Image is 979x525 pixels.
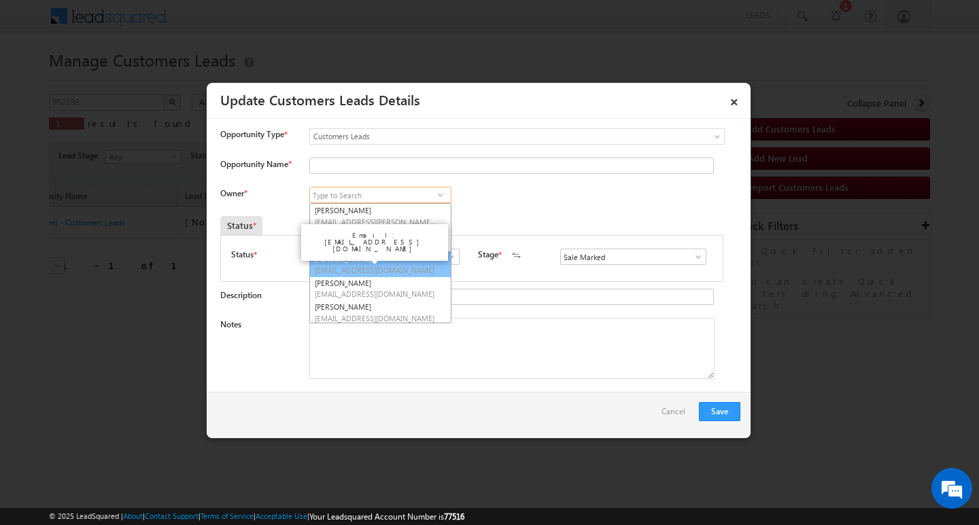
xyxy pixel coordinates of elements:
label: Status [231,249,254,261]
textarea: Type your message and hit 'Enter' [18,126,248,407]
span: [EMAIL_ADDRESS][DOMAIN_NAME] [315,313,437,323]
a: Update Customers Leads Details [220,90,420,109]
a: × [723,88,746,111]
label: Notes [220,319,241,329]
a: Show All Items [439,250,456,264]
span: Opportunity Type [220,128,284,141]
span: © 2025 LeadSquared | | | | | [49,510,464,523]
label: Owner [220,188,247,198]
a: Customers Leads [309,128,725,145]
span: Customers Leads [310,130,669,143]
a: [PERSON_NAME] [310,204,451,228]
div: Status [220,216,262,235]
a: Cancel [662,402,692,428]
a: Contact Support [145,511,199,520]
span: [EMAIL_ADDRESS][DOMAIN_NAME] [315,289,437,299]
div: Minimize live chat window [223,7,256,39]
a: [PERSON_NAME] [310,276,451,301]
button: Save [699,402,740,421]
a: [PERSON_NAME] [310,300,451,325]
a: Show All Items [686,250,703,264]
span: Your Leadsquared Account Number is [309,511,464,522]
em: Start Chat [185,418,247,437]
div: Chat with us now [71,71,228,89]
a: Terms of Service [201,511,254,520]
label: Stage [478,249,498,261]
label: Description [220,290,262,300]
a: Show All Items [432,188,449,202]
div: Email: [EMAIL_ADDRESS][DOMAIN_NAME] [307,228,443,255]
input: Type to Search [309,187,451,203]
a: Acceptable Use [256,511,307,520]
span: [EMAIL_ADDRESS][DOMAIN_NAME] [315,265,437,275]
label: Opportunity Name [220,159,291,169]
span: [EMAIL_ADDRESS][PERSON_NAME][DOMAIN_NAME] [315,217,437,227]
span: 77516 [444,511,464,522]
input: Type to Search [560,249,706,265]
img: d_60004797649_company_0_60004797649 [23,71,57,89]
a: About [123,511,143,520]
